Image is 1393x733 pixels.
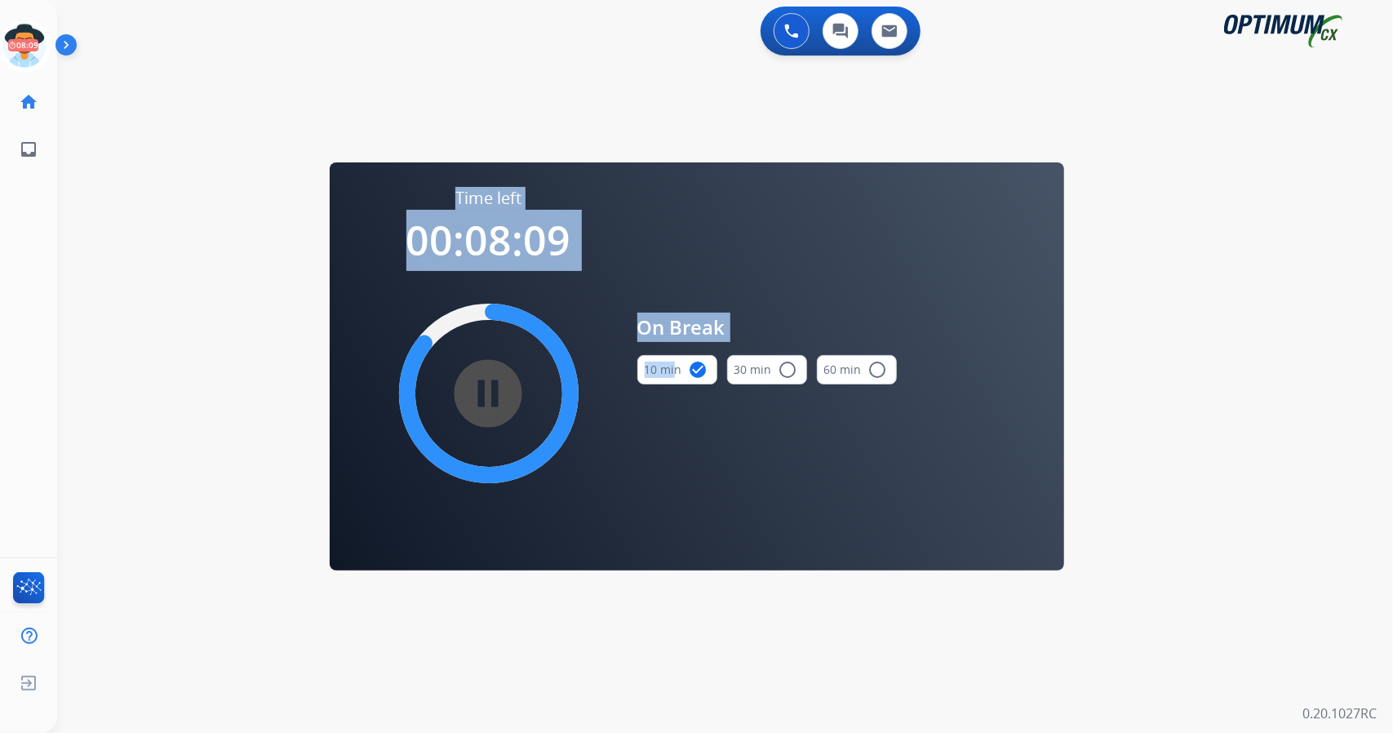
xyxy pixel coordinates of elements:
mat-icon: inbox [19,140,38,159]
button: 10 min [637,355,717,384]
p: 0.20.1027RC [1302,704,1377,723]
mat-icon: pause_circle_filled [479,384,499,403]
span: On Break [637,313,897,342]
span: Time left [455,187,521,210]
button: 60 min [817,355,897,384]
button: 30 min [727,355,807,384]
mat-icon: radio_button_unchecked [779,360,798,380]
mat-icon: home [19,92,38,112]
span: 00:08:09 [406,212,571,268]
mat-icon: check_circle [689,360,708,380]
mat-icon: radio_button_unchecked [868,360,888,380]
